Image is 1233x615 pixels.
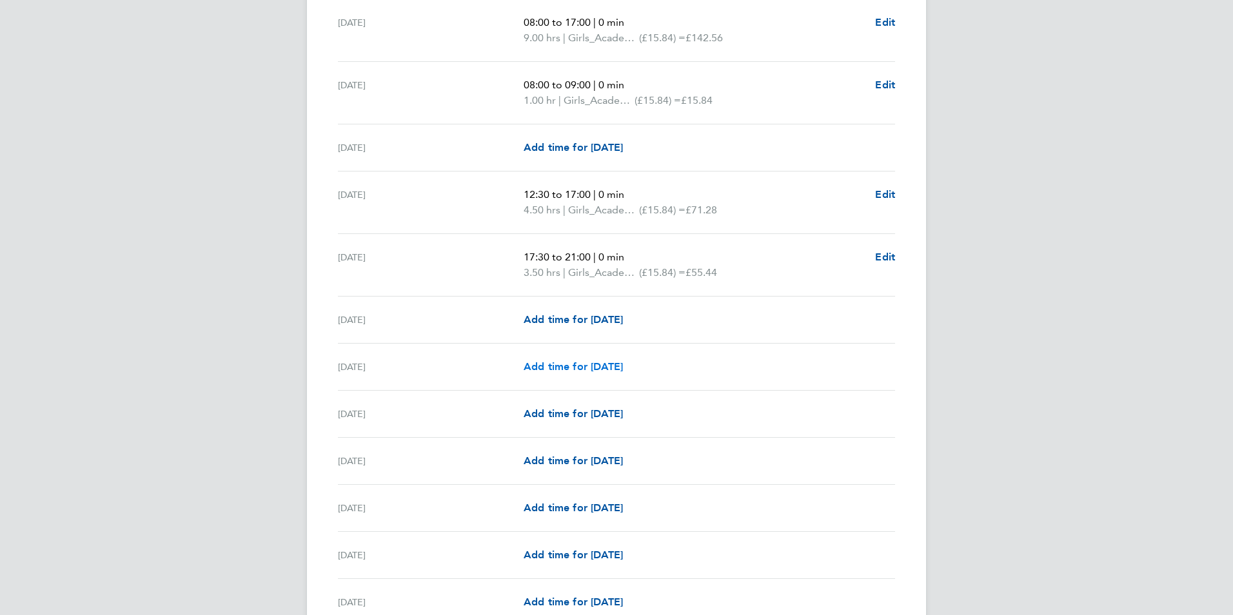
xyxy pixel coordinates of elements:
span: Girls_Academy_Coach [568,30,639,46]
a: Add time for [DATE] [524,547,623,563]
span: Add time for [DATE] [524,502,623,514]
span: Add time for [DATE] [524,141,623,153]
a: Add time for [DATE] [524,312,623,327]
span: | [593,188,596,200]
span: Add time for [DATE] [524,596,623,608]
span: 3.50 hrs [524,266,560,278]
span: 08:00 to 09:00 [524,79,591,91]
span: Girls_Academy_Coach [568,202,639,218]
a: Add time for [DATE] [524,359,623,375]
a: Add time for [DATE] [524,140,623,155]
a: Edit [875,187,895,202]
div: [DATE] [338,77,524,108]
div: [DATE] [338,594,524,610]
a: Add time for [DATE] [524,406,623,422]
span: | [563,32,566,44]
span: 0 min [598,16,624,28]
span: | [593,16,596,28]
span: 0 min [598,79,624,91]
span: Add time for [DATE] [524,313,623,326]
div: [DATE] [338,249,524,280]
span: 9.00 hrs [524,32,560,44]
span: Add time for [DATE] [524,549,623,561]
span: Add time for [DATE] [524,454,623,467]
span: 08:00 to 17:00 [524,16,591,28]
span: | [593,251,596,263]
div: [DATE] [338,140,524,155]
span: Girls_Academy_Coach [568,265,639,280]
span: | [558,94,561,106]
span: (£15.84) = [639,32,686,44]
span: 0 min [598,251,624,263]
span: Edit [875,188,895,200]
span: £15.84 [681,94,713,106]
span: (£15.84) = [635,94,681,106]
span: | [563,204,566,216]
a: Add time for [DATE] [524,594,623,610]
span: £142.56 [686,32,723,44]
div: [DATE] [338,500,524,516]
div: [DATE] [338,15,524,46]
span: £71.28 [686,204,717,216]
span: Add time for [DATE] [524,407,623,420]
a: Add time for [DATE] [524,453,623,469]
span: 0 min [598,188,624,200]
span: (£15.84) = [639,204,686,216]
a: Edit [875,77,895,93]
span: (£15.84) = [639,266,686,278]
div: [DATE] [338,312,524,327]
a: Edit [875,15,895,30]
span: Edit [875,16,895,28]
div: [DATE] [338,547,524,563]
span: 12:30 to 17:00 [524,188,591,200]
span: £55.44 [686,266,717,278]
div: [DATE] [338,406,524,422]
div: [DATE] [338,359,524,375]
span: 17:30 to 21:00 [524,251,591,263]
span: | [593,79,596,91]
span: Edit [875,251,895,263]
span: 4.50 hrs [524,204,560,216]
span: Girls_Academy_Coach [564,93,635,108]
a: Edit [875,249,895,265]
div: [DATE] [338,187,524,218]
span: 1.00 hr [524,94,556,106]
span: Edit [875,79,895,91]
span: | [563,266,566,278]
span: Add time for [DATE] [524,360,623,373]
div: [DATE] [338,453,524,469]
a: Add time for [DATE] [524,500,623,516]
